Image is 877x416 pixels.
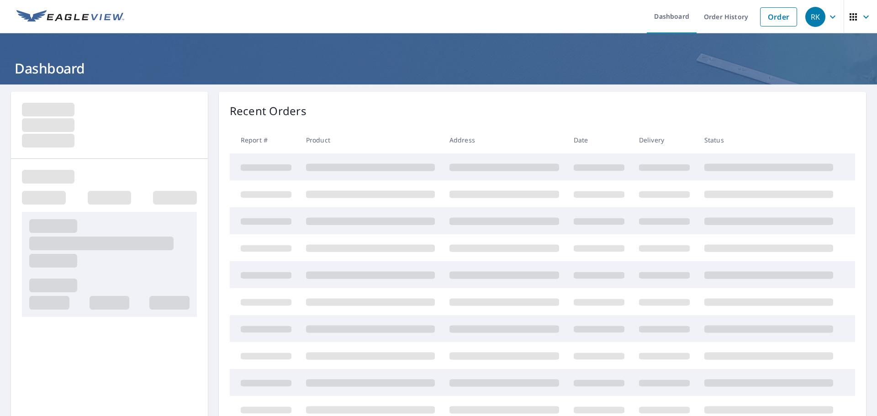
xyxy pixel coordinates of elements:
[230,103,306,119] p: Recent Orders
[299,126,442,153] th: Product
[632,126,697,153] th: Delivery
[805,7,825,27] div: RK
[230,126,299,153] th: Report #
[760,7,797,26] a: Order
[442,126,566,153] th: Address
[16,10,124,24] img: EV Logo
[566,126,632,153] th: Date
[697,126,840,153] th: Status
[11,59,866,78] h1: Dashboard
